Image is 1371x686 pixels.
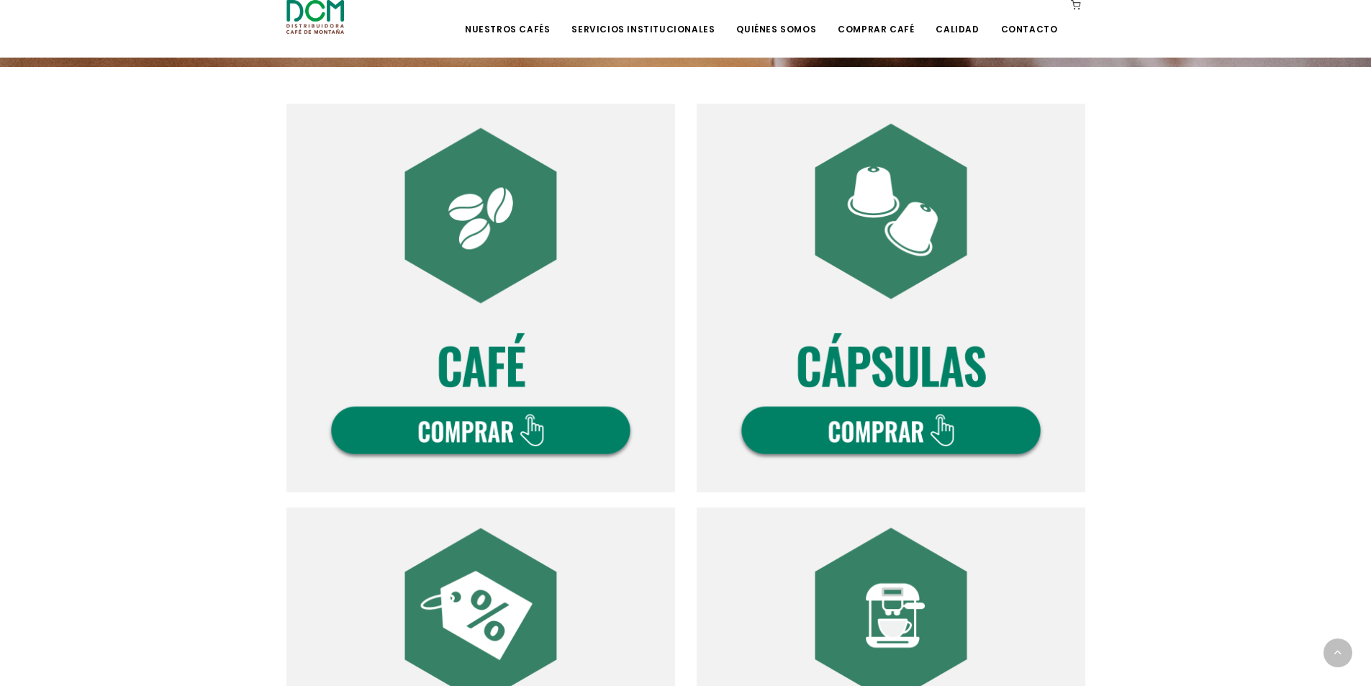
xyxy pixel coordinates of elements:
a: Contacto [992,1,1067,35]
img: DCM-WEB-BOT-COMPRA-V2024-02.png [697,104,1085,492]
a: Nuestros Cafés [456,1,558,35]
a: Quiénes Somos [728,1,825,35]
a: Servicios Institucionales [563,1,723,35]
a: Comprar Café [829,1,923,35]
img: DCM-WEB-BOT-COMPRA-V2024-01.png [286,104,675,492]
a: Calidad [927,1,987,35]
